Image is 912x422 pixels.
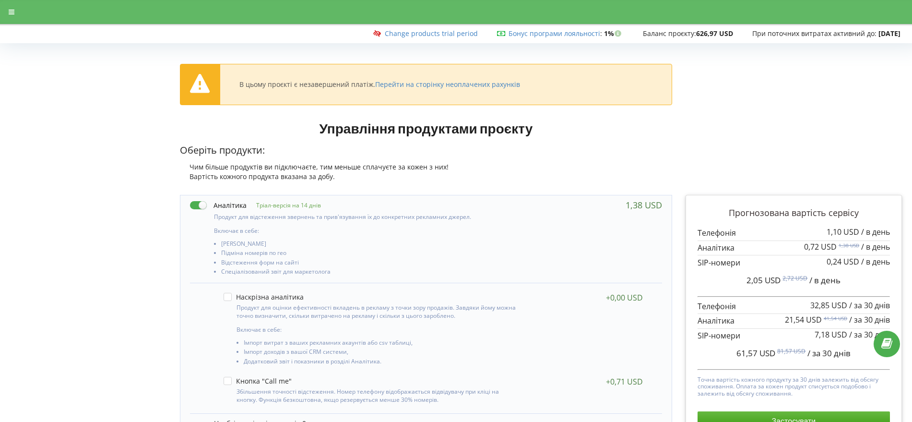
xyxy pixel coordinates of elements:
[244,339,517,349] li: Імпорт витрат з ваших рекламних акаунтів або csv таблиці,
[237,326,517,334] p: Включає в себе:
[375,80,520,89] a: Перейти на сторінку неоплачених рахунків
[180,144,672,157] p: Оберіть продукти:
[696,29,733,38] strong: 626,97 USD
[698,374,890,397] p: Точна вартість кожного продукту за 30 днів залежить від обсягу споживання. Оплата за кожен продук...
[746,275,781,286] span: 2,05 USD
[606,293,643,302] div: +0,00 USD
[752,29,876,38] span: При поточних витратах активний до:
[180,162,672,172] div: Чим більше продуктів ви підключаєте, тим меньше сплачуєте за кожен з них!
[698,301,890,312] p: Телефонія
[777,347,805,355] sup: 81,57 USD
[861,256,890,267] span: / в день
[190,200,247,210] label: Аналітика
[861,227,890,237] span: / в день
[698,257,890,268] p: SIP-номери
[247,201,321,209] p: Тріал-версія на 14 днів
[698,242,890,253] p: Аналітика
[626,200,662,210] div: 1,38 USD
[606,377,643,386] div: +0,71 USD
[643,29,696,38] span: Баланс проєкту:
[839,242,859,249] sup: 1,38 USD
[214,213,521,221] p: Продукт для відстеження звернень та прив'язування їх до конкретних рекламних джерел.
[861,241,890,252] span: / в день
[698,315,890,326] p: Аналітика
[878,29,900,38] strong: [DATE]
[810,300,847,311] span: 32,85 USD
[827,256,859,267] span: 0,24 USD
[221,241,521,250] li: [PERSON_NAME]
[698,207,890,219] p: Прогнозована вартість сервісу
[180,172,672,181] div: Вартість кожного продукта вказана за добу.
[180,120,672,137] h1: Управління продуктами проєкту
[824,315,847,322] sup: 41,54 USD
[698,330,890,341] p: SIP-номери
[221,250,521,259] li: Підміна номерів по гео
[785,314,822,325] span: 21,54 USD
[221,259,521,268] li: Відстеження форм на сайті
[827,227,859,237] span: 1,10 USD
[782,274,807,282] sup: 2,72 USD
[736,348,775,359] span: 61,57 USD
[239,80,520,89] div: В цьому проєкті є незавершений платіж.
[221,268,521,277] li: Спеціалізований звіт для маркетолога
[385,29,478,38] a: Change products trial period
[509,29,600,38] a: Бонус програми лояльності
[237,303,517,320] p: Продукт для оцінки ефективності вкладень в рекламу з точки зору продажів. Завдяки йому можна точн...
[849,300,890,311] span: / за 30 днів
[214,227,521,235] p: Включає в себе:
[809,275,841,286] span: / в день
[815,329,847,340] span: 7,18 USD
[604,29,624,38] strong: 1%
[224,377,292,385] label: Кнопка "Call me"
[509,29,602,38] span: :
[849,329,890,340] span: / за 30 днів
[224,293,304,301] label: Наскрізна аналітика
[698,228,890,239] p: Телефонія
[807,348,851,359] span: / за 30 днів
[804,241,837,252] span: 0,72 USD
[849,314,890,325] span: / за 30 днів
[237,387,517,404] p: Збільшення точності відстеження. Номер телефону відображається відвідувачу при кліці на кнопку. Ф...
[244,349,517,358] li: Імпорт доходів з вашої CRM системи,
[244,358,517,367] li: Додатковий звіт і показники в розділі Аналітика.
